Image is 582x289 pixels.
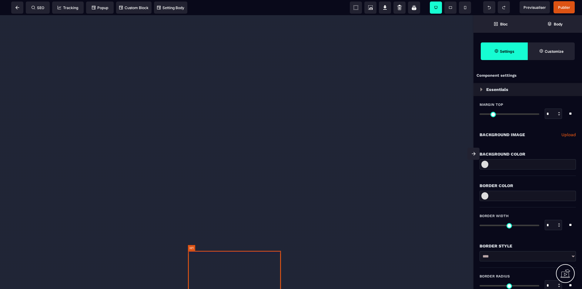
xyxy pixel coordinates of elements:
[480,182,576,189] div: Border Color
[500,49,514,54] strong: Settings
[32,5,44,10] span: SEO
[528,42,575,60] span: Open Style Manager
[558,5,570,10] span: Publier
[480,213,509,218] span: Border Width
[480,274,510,279] span: Border Radius
[473,70,582,82] div: Component settings
[350,2,362,14] span: View components
[545,49,564,54] strong: Customize
[520,1,550,13] span: Preview
[480,88,483,91] img: loading
[480,131,525,138] p: Background Image
[480,242,576,250] div: Border Style
[92,5,108,10] span: Popup
[528,15,582,33] span: Open Layer Manager
[157,5,184,10] span: Setting Body
[486,86,508,93] p: Essentials
[481,42,528,60] span: Settings
[364,2,376,14] span: Screenshot
[480,102,503,107] span: Margin Top
[554,22,563,26] strong: Body
[58,5,78,10] span: Tracking
[500,22,508,26] strong: Bloc
[480,150,576,158] div: Background Color
[523,5,546,10] span: Previsualiser
[561,131,576,138] a: Upload
[119,5,149,10] span: Custom Block
[473,15,528,33] span: Open Blocks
